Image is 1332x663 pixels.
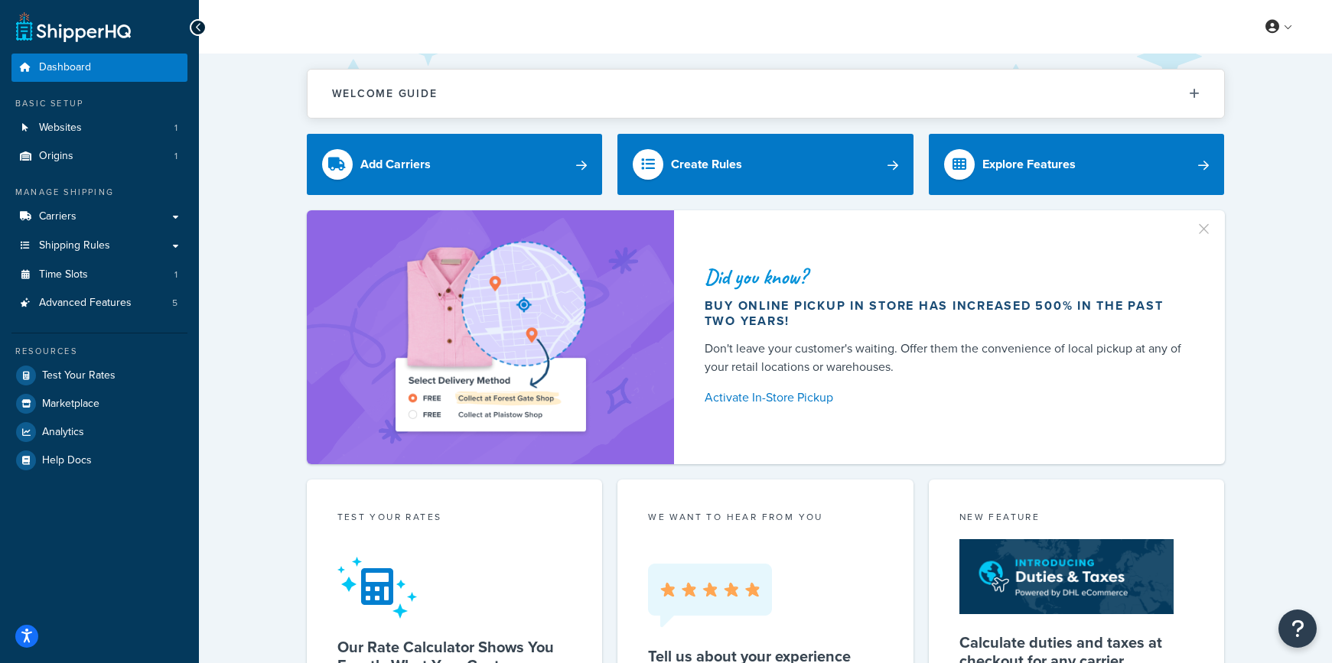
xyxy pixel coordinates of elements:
[42,398,99,411] span: Marketplace
[39,239,110,252] span: Shipping Rules
[11,345,187,358] div: Resources
[648,510,883,524] p: we want to hear from you
[39,210,77,223] span: Carriers
[959,510,1194,528] div: New Feature
[11,186,187,199] div: Manage Shipping
[11,390,187,418] a: Marketplace
[11,261,187,289] a: Time Slots1
[11,142,187,171] a: Origins1
[617,134,914,195] a: Create Rules
[11,114,187,142] li: Websites
[337,510,572,528] div: Test your rates
[39,61,91,74] span: Dashboard
[174,122,177,135] span: 1
[671,154,742,175] div: Create Rules
[11,97,187,110] div: Basic Setup
[11,418,187,446] a: Analytics
[39,122,82,135] span: Websites
[332,88,438,99] h2: Welcome Guide
[705,266,1188,288] div: Did you know?
[307,134,603,195] a: Add Carriers
[1278,609,1317,648] button: Open Resource Center
[11,261,187,289] li: Time Slots
[42,454,92,467] span: Help Docs
[42,426,84,439] span: Analytics
[705,387,1188,408] a: Activate In-Store Pickup
[982,154,1076,175] div: Explore Features
[929,134,1225,195] a: Explore Features
[11,114,187,142] a: Websites1
[11,54,187,82] a: Dashboard
[11,232,187,260] a: Shipping Rules
[39,150,73,163] span: Origins
[172,297,177,310] span: 5
[705,298,1188,329] div: Buy online pickup in store has increased 500% in the past two years!
[308,70,1224,118] button: Welcome Guide
[11,203,187,231] a: Carriers
[360,154,431,175] div: Add Carriers
[39,297,132,310] span: Advanced Features
[11,289,187,317] a: Advanced Features5
[705,340,1188,376] div: Don't leave your customer's waiting. Offer them the convenience of local pickup at any of your re...
[11,142,187,171] li: Origins
[174,268,177,281] span: 1
[174,150,177,163] span: 1
[42,369,116,382] span: Test Your Rates
[39,268,88,281] span: Time Slots
[11,362,187,389] a: Test Your Rates
[11,447,187,474] a: Help Docs
[11,289,187,317] li: Advanced Features
[352,233,629,441] img: ad-shirt-map-b0359fc47e01cab431d101c4b569394f6a03f54285957d908178d52f29eb9668.png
